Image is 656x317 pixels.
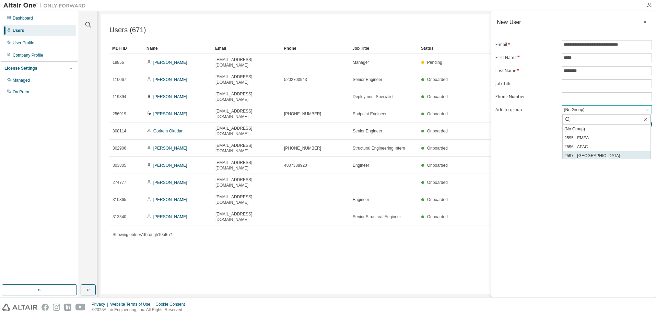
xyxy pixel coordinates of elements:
span: Onboarded [427,94,448,99]
span: Engineer [353,197,369,202]
span: Pending [427,60,442,65]
span: 310865 [113,197,126,202]
a: [PERSON_NAME] [153,94,187,99]
span: Showing entries 1 through 10 of 671 [113,232,173,237]
span: Onboarded [427,180,448,185]
span: Senior Structural Engineer [353,214,401,220]
a: [PERSON_NAME] [153,180,187,185]
div: Dashboard [13,15,33,21]
div: Name [147,43,210,54]
img: instagram.svg [53,304,60,311]
div: Website Terms of Use [110,302,155,307]
span: [EMAIL_ADDRESS][DOMAIN_NAME] [215,91,278,102]
img: facebook.svg [42,304,49,311]
a: [PERSON_NAME] [153,77,187,82]
label: E-mail [495,42,558,47]
p: © 2025 Altair Engineering, Inc. All Rights Reserved. [92,307,189,313]
span: Onboarded [427,214,448,219]
a: [PERSON_NAME] [153,60,187,65]
span: [PHONE_NUMBER] [284,145,321,151]
span: Structural Engineering Intern [353,145,405,151]
span: 256919 [113,111,126,117]
div: (No Group) [563,106,585,114]
img: youtube.svg [75,304,85,311]
img: linkedin.svg [64,304,71,311]
span: 300114 [113,128,126,134]
div: Phone [284,43,347,54]
span: Onboarded [427,197,448,202]
label: Job Title [495,81,558,86]
label: Add to group [495,107,558,113]
span: Onboarded [427,77,448,82]
span: 19856 [113,60,124,65]
div: New User [497,19,521,25]
span: [EMAIL_ADDRESS][DOMAIN_NAME] [215,108,278,119]
span: Onboarded [427,146,448,151]
span: [EMAIL_ADDRESS][DOMAIN_NAME] [215,57,278,68]
span: 110067 [113,77,126,82]
span: [EMAIL_ADDRESS][DOMAIN_NAME] [215,211,278,222]
div: Status [421,43,609,54]
span: [EMAIL_ADDRESS][DOMAIN_NAME] [215,177,278,188]
span: Senior Engineer [353,128,382,134]
div: License Settings [4,66,37,71]
div: Email [215,43,278,54]
span: 303805 [113,163,126,168]
div: Job Title [352,43,415,54]
span: 302906 [113,145,126,151]
div: Cookie Consent [155,302,189,307]
span: Deployment Specialist [353,94,394,99]
div: (No Group) [562,106,652,114]
label: Phone Number [495,94,558,99]
div: Company Profile [13,52,43,58]
div: MDH ID [112,43,141,54]
img: Altair One [3,2,89,9]
span: 313340 [113,214,126,220]
span: [EMAIL_ADDRESS][DOMAIN_NAME] [215,160,278,171]
span: 4807388920 [284,163,307,168]
span: [EMAIL_ADDRESS][DOMAIN_NAME] [215,143,278,154]
a: [PERSON_NAME] [153,214,187,219]
span: Onboarded [427,111,448,116]
a: [PERSON_NAME] [153,163,187,168]
a: [PERSON_NAME] [153,146,187,151]
div: Privacy [92,302,110,307]
span: [PHONE_NUMBER] [284,111,321,117]
span: 119394 [113,94,126,99]
li: (No Group) [563,125,651,133]
span: [EMAIL_ADDRESS][DOMAIN_NAME] [215,126,278,137]
span: Engineer [353,163,369,168]
span: Manager [353,60,369,65]
div: Users [13,28,24,33]
span: Users (671) [109,26,146,34]
div: Managed [13,78,30,83]
span: 5202700943 [284,77,307,82]
span: Endpoint Engineer [353,111,387,117]
a: Gorkem Okudan [153,129,184,133]
a: [PERSON_NAME] [153,197,187,202]
label: Last Name [495,68,558,73]
span: Onboarded [427,163,448,168]
span: Senior Engineer [353,77,382,82]
div: User Profile [13,40,34,46]
a: [PERSON_NAME] [153,111,187,116]
label: First Name [495,55,558,60]
span: 274777 [113,180,126,185]
span: [EMAIL_ADDRESS][DOMAIN_NAME] [215,194,278,205]
span: Onboarded [427,129,448,133]
div: On Prem [13,89,29,95]
span: [EMAIL_ADDRESS][DOMAIN_NAME] [215,74,278,85]
img: altair_logo.svg [2,304,37,311]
